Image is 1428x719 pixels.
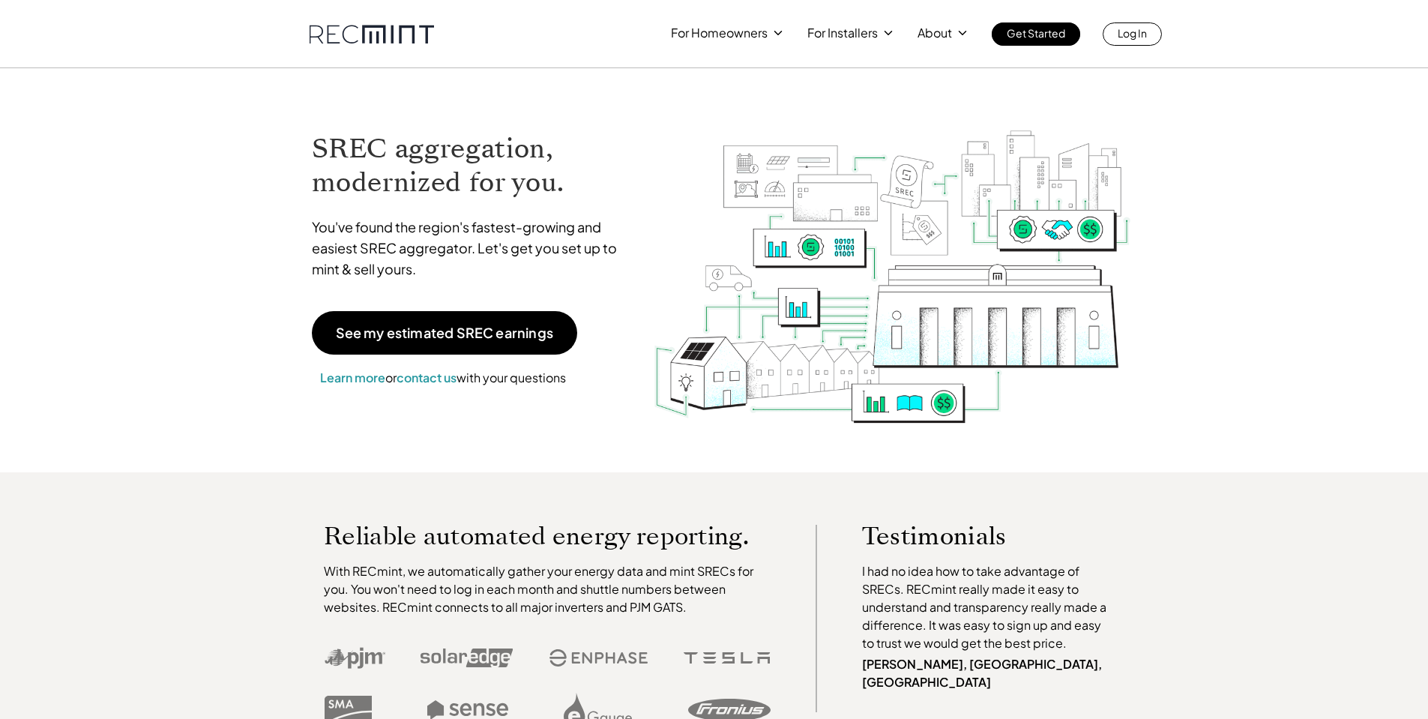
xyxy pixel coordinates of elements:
a: contact us [397,370,457,385]
p: or with your questions [312,368,574,388]
p: Log In [1118,22,1147,43]
p: See my estimated SREC earnings [336,326,553,340]
p: For Homeowners [671,22,768,43]
p: [PERSON_NAME], [GEOGRAPHIC_DATA], [GEOGRAPHIC_DATA] [862,655,1114,691]
a: Learn more [320,370,385,385]
p: Testimonials [862,525,1085,547]
p: About [918,22,952,43]
p: Get Started [1007,22,1065,43]
img: RECmint value cycle [653,91,1131,427]
a: Log In [1103,22,1162,46]
p: For Installers [807,22,878,43]
p: Reliable automated energy reporting. [324,525,771,547]
p: I had no idea how to take advantage of SRECs. RECmint really made it easy to understand and trans... [862,562,1114,652]
a: See my estimated SREC earnings [312,311,577,355]
p: With RECmint, we automatically gather your energy data and mint SRECs for you. You won't need to ... [324,562,771,616]
h1: SREC aggregation, modernized for you. [312,132,631,199]
p: You've found the region's fastest-growing and easiest SREC aggregator. Let's get you set up to mi... [312,217,631,280]
a: Get Started [992,22,1080,46]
